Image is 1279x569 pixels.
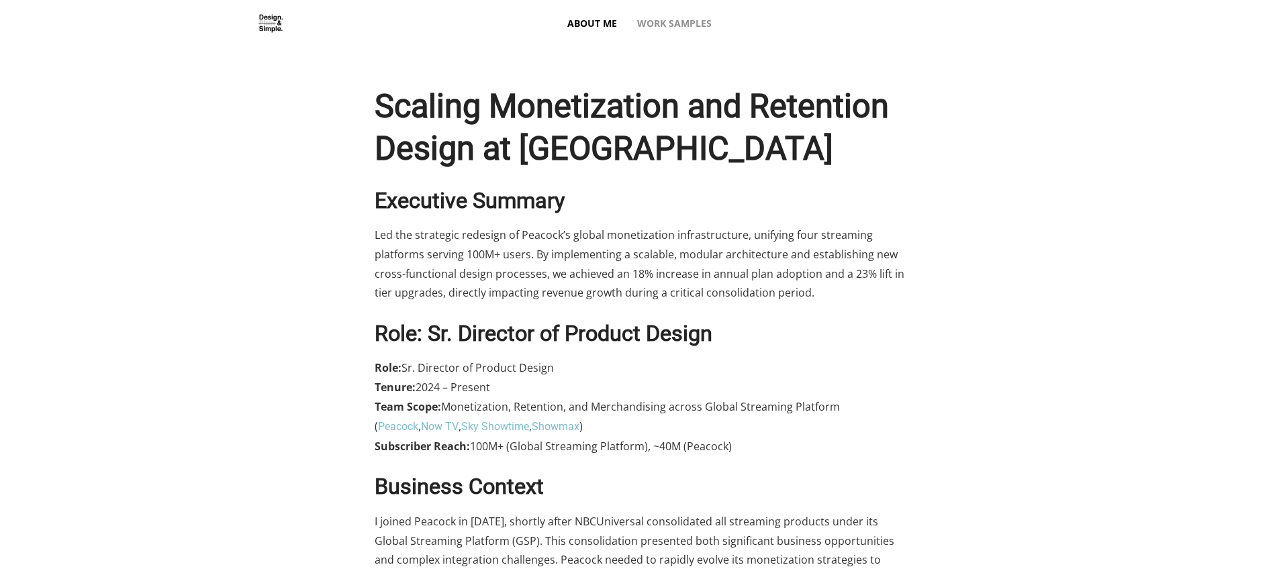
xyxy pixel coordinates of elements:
a: Showmax [532,420,579,433]
strong: Tenure: [375,380,416,395]
strong: Team Scope: [375,399,441,414]
h3: Business Context [375,472,905,501]
h3: Executive Summary [375,187,905,215]
h1: Scaling Monetization and Retention Design at [GEOGRAPHIC_DATA] [375,85,905,170]
p: Sr. Director of Product Design 2024 – Present Monetization, Retention, and Merchandising across G... [375,358,905,472]
p: Led the strategic redesign of Peacock’s global monetization infrastructure, unifying four streami... [375,225,905,319]
a: Now TV [421,420,459,433]
a: Peacock [378,420,418,433]
strong: Subscriber Reach: [375,439,470,454]
h3: Role: Sr. Director of Product Design [375,319,905,348]
a: Sky Showtime [461,420,529,433]
strong: Role: [375,360,401,375]
img: Design. Plain and simple. [237,3,304,44]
